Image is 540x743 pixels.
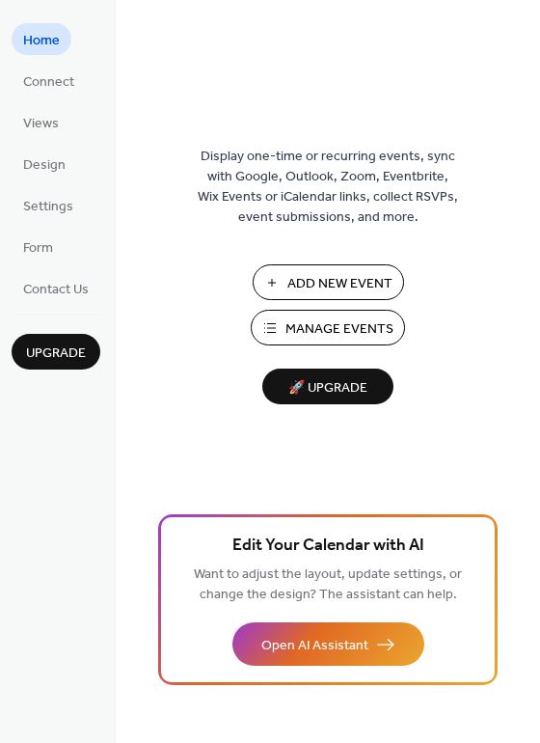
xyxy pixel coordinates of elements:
[12,65,86,96] a: Connect
[26,344,86,364] span: Upgrade
[23,238,53,259] span: Form
[12,148,77,179] a: Design
[232,622,424,666] button: Open AI Assistant
[12,231,65,262] a: Form
[12,106,70,138] a: Views
[23,114,59,134] span: Views
[23,72,74,93] span: Connect
[285,319,393,340] span: Manage Events
[274,375,382,401] span: 🚀 Upgrade
[194,562,462,608] span: Want to adjust the layout, update settings, or change the design? The assistant can help.
[12,189,85,221] a: Settings
[253,264,404,300] button: Add New Event
[287,274,392,294] span: Add New Event
[12,334,100,370] button: Upgrade
[251,310,405,345] button: Manage Events
[261,636,368,656] span: Open AI Assistant
[23,31,60,51] span: Home
[232,533,424,560] span: Edit Your Calendar with AI
[23,155,66,176] span: Design
[198,147,458,228] span: Display one-time or recurring events, sync with Google, Outlook, Zoom, Eventbrite, Wix Events or ...
[12,23,71,55] a: Home
[23,197,73,217] span: Settings
[23,280,89,300] span: Contact Us
[262,369,393,404] button: 🚀 Upgrade
[12,272,100,304] a: Contact Us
